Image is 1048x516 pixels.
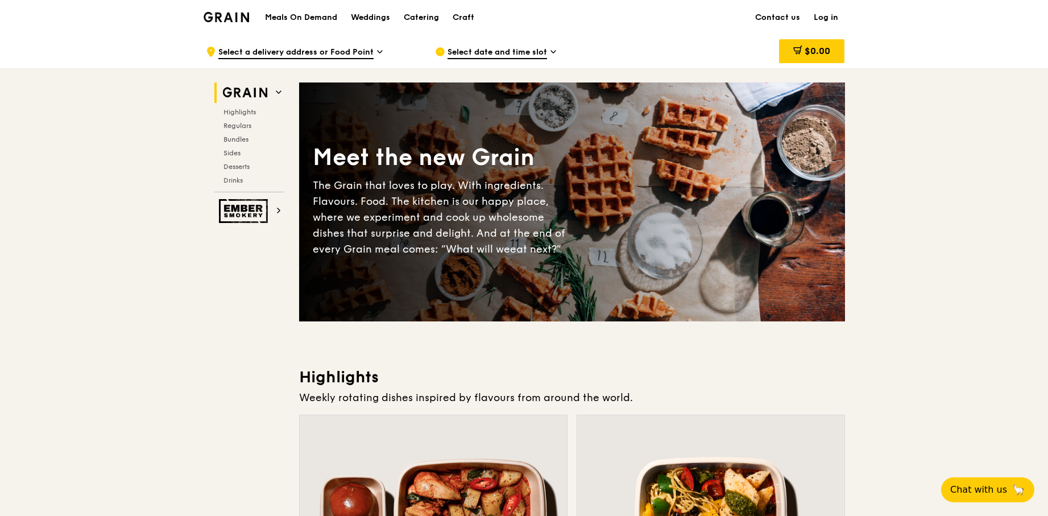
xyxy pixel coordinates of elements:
span: Select a delivery address or Food Point [218,47,374,59]
span: $0.00 [805,46,830,56]
img: Grain web logo [219,82,271,103]
h3: Highlights [299,367,845,387]
span: eat next?” [510,243,561,255]
a: Contact us [748,1,807,35]
div: Weddings [351,1,390,35]
div: Craft [453,1,474,35]
a: Log in [807,1,845,35]
a: Weddings [344,1,397,35]
div: Catering [404,1,439,35]
span: 🦙 [1012,483,1025,497]
div: The Grain that loves to play. With ingredients. Flavours. Food. The kitchen is our happy place, w... [313,177,572,257]
div: Meet the new Grain [313,142,572,173]
span: Chat with us [950,483,1007,497]
span: Desserts [223,163,250,171]
span: Select date and time slot [448,47,547,59]
img: Ember Smokery web logo [219,199,271,223]
a: Catering [397,1,446,35]
span: Highlights [223,108,256,116]
span: Sides [223,149,241,157]
button: Chat with us🦙 [941,477,1034,502]
span: Bundles [223,135,248,143]
img: Grain [204,12,250,22]
span: Regulars [223,122,251,130]
a: Craft [446,1,481,35]
div: Weekly rotating dishes inspired by flavours from around the world. [299,390,845,406]
span: Drinks [223,176,243,184]
h1: Meals On Demand [265,12,337,23]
